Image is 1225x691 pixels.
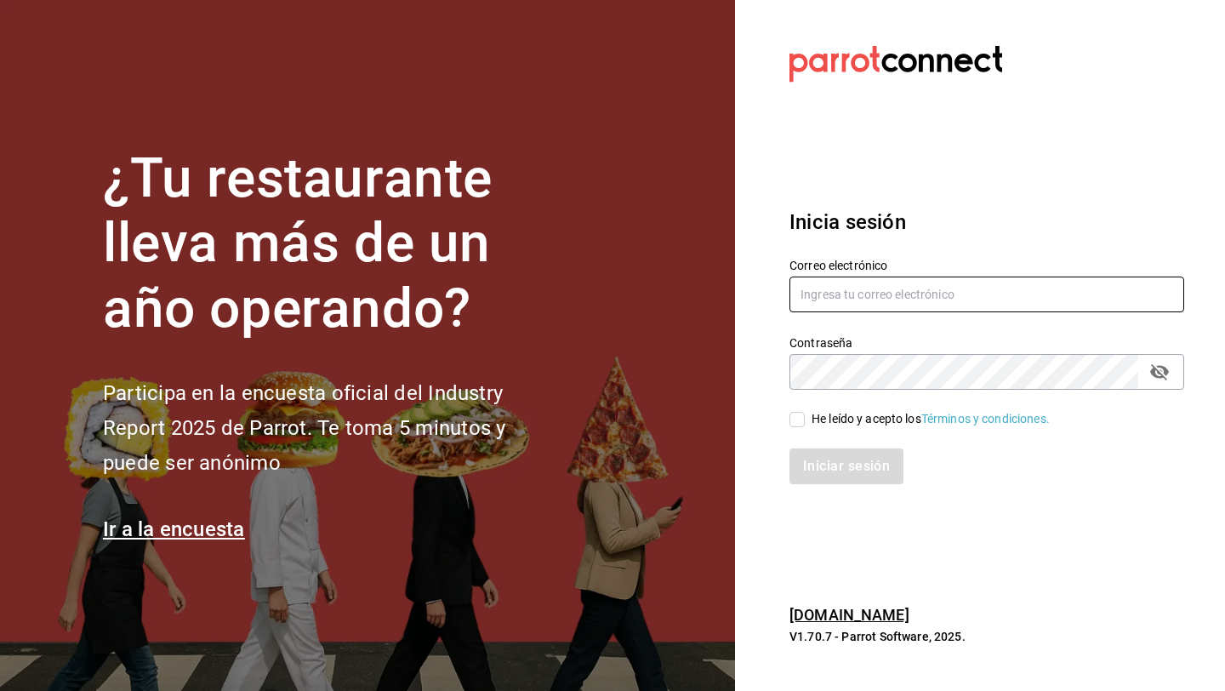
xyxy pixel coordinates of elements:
[812,410,1050,428] div: He leído y acepto los
[1145,357,1174,386] button: passwordField
[789,606,909,624] a: [DOMAIN_NAME]
[789,628,1184,645] p: V1.70.7 - Parrot Software, 2025.
[789,277,1184,312] input: Ingresa tu correo electrónico
[103,376,562,480] h2: Participa en la encuesta oficial del Industry Report 2025 de Parrot. Te toma 5 minutos y puede se...
[103,517,245,541] a: Ir a la encuesta
[103,146,562,342] h1: ¿Tu restaurante lleva más de un año operando?
[789,259,1184,271] label: Correo electrónico
[789,336,1184,348] label: Contraseña
[921,412,1050,425] a: Términos y condiciones.
[789,207,1184,237] h3: Inicia sesión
